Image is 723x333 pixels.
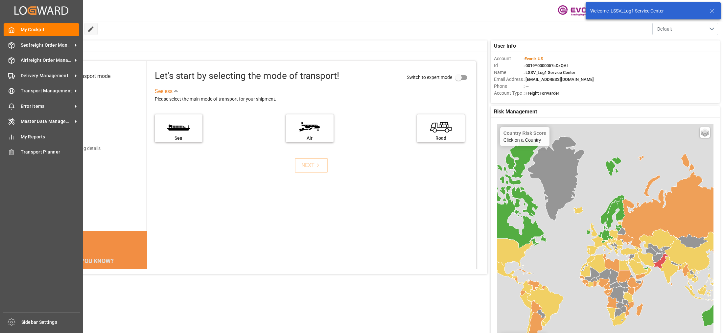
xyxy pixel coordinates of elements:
[21,319,80,326] span: Sidebar Settings
[494,69,524,76] span: Name
[59,72,110,80] div: Select transport mode
[652,23,718,35] button: open menu
[289,135,330,142] div: Air
[503,131,546,143] div: Click on a Country
[21,42,73,49] span: Seafreight Order Management
[21,87,73,94] span: Transport Management
[155,95,471,103] div: Please select the main mode of transport for your shipment.
[524,77,594,82] span: : [EMAIL_ADDRESS][DOMAIN_NAME]
[155,87,173,95] div: See less
[21,26,80,33] span: My Cockpit
[21,72,73,79] span: Delivery Management
[21,149,80,155] span: Transport Planner
[524,63,568,68] span: : 0019Y0000057sDzQAI
[21,57,73,64] span: Airfreight Order Management
[524,91,559,96] span: : Freight Forwarder
[37,254,147,268] div: DID YOU KNOW?
[700,127,710,138] a: Layers
[494,42,516,50] span: User Info
[45,268,139,307] div: The energy needed to power one large container ship across the ocean in a single day is the same ...
[524,56,543,61] span: :
[524,70,575,75] span: : LSSV_Log1 Service Center
[21,118,73,125] span: Master Data Management
[494,83,524,90] span: Phone
[494,108,537,116] span: Risk Management
[301,161,321,169] div: NEXT
[138,268,147,315] button: next slide / item
[494,76,524,83] span: Email Address
[590,8,703,14] div: Welcome, LSSV_Log1 Service Center
[558,5,600,16] img: Evonik-brand-mark-Deep-Purple-RGB.jpeg_1700498283.jpeg
[295,158,328,173] button: NEXT
[657,26,672,33] span: Default
[21,133,80,140] span: My Reports
[525,56,543,61] span: Evonik US
[407,75,452,80] span: Switch to expert mode
[158,135,199,142] div: Sea
[524,84,529,89] span: : —
[420,135,461,142] div: Road
[4,146,79,158] a: Transport Planner
[503,131,546,136] h4: Country Risk Score
[155,69,339,83] div: Let's start by selecting the mode of transport!
[4,23,79,36] a: My Cockpit
[21,103,73,110] span: Error Items
[494,55,524,62] span: Account
[494,90,524,97] span: Account Type
[494,62,524,69] span: Id
[4,130,79,143] a: My Reports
